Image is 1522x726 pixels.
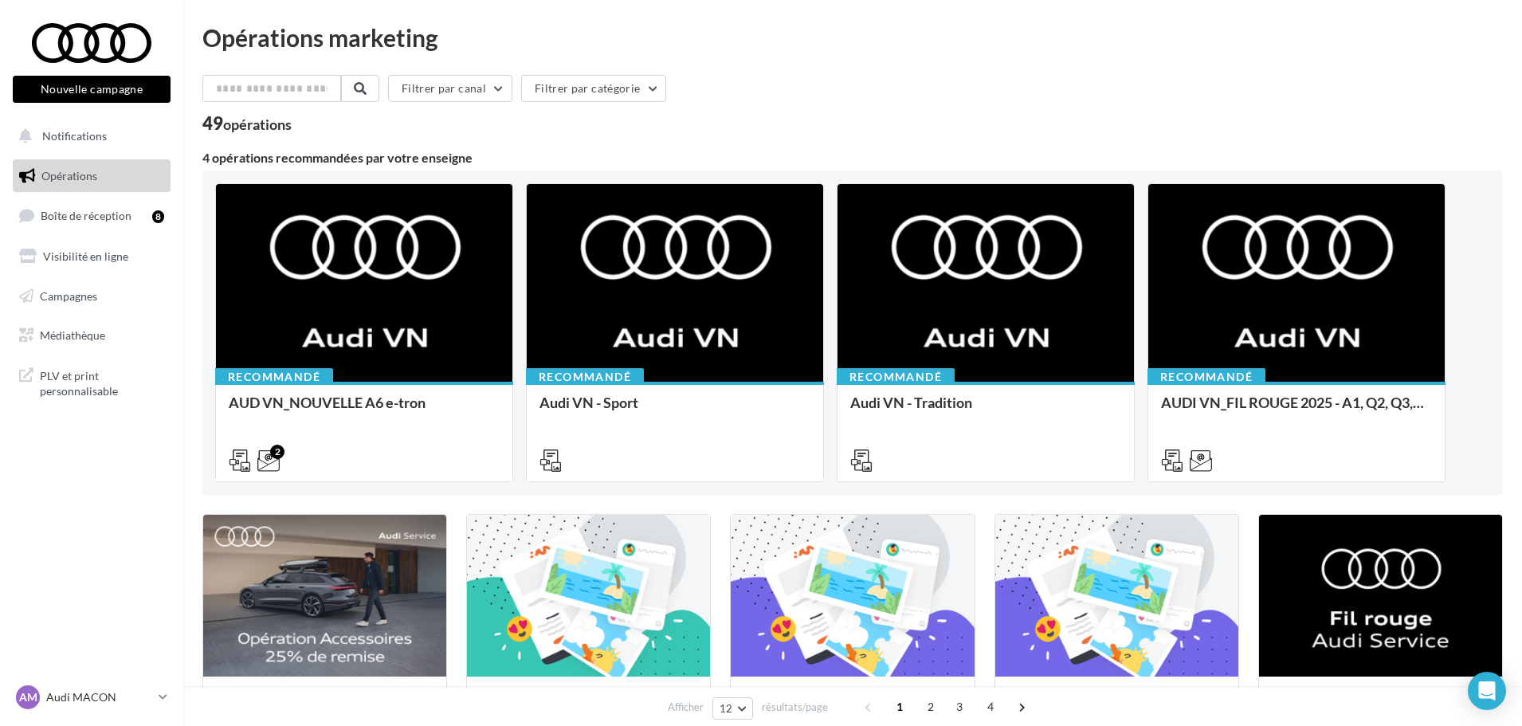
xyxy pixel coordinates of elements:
a: Campagnes [10,280,174,313]
span: Afficher [668,700,704,715]
a: Boîte de réception8 [10,198,174,233]
p: Audi MACON [46,689,152,705]
div: Audi VN - Tradition [850,394,1121,426]
button: Notifications [10,120,167,153]
a: PLV et print personnalisable [10,359,174,406]
span: 4 [978,694,1003,720]
div: 2 [270,445,284,459]
div: Recommandé [1147,368,1265,386]
span: résultats/page [762,700,828,715]
button: 12 [712,697,753,720]
div: AUDI VN_FIL ROUGE 2025 - A1, Q2, Q3, Q5 et Q4 e-tron [1161,394,1432,426]
div: Audi VN - Sport [539,394,810,426]
span: 1 [887,694,912,720]
a: Visibilité en ligne [10,240,174,273]
button: Filtrer par catégorie [521,75,666,102]
a: Opérations [10,159,174,193]
span: AM [19,689,37,705]
div: Recommandé [526,368,644,386]
span: Notifications [42,129,107,143]
button: Nouvelle campagne [13,76,171,103]
a: AM Audi MACON [13,682,171,712]
button: Filtrer par canal [388,75,512,102]
span: Opérations [41,169,97,182]
span: Campagnes [40,288,97,302]
div: AUD VN_NOUVELLE A6 e-tron [229,394,500,426]
span: Médiathèque [40,328,105,342]
span: 3 [947,694,972,720]
div: Recommandé [215,368,333,386]
span: Visibilité en ligne [43,249,128,263]
span: 12 [720,702,733,715]
a: Médiathèque [10,319,174,352]
div: 49 [202,115,292,132]
div: 4 opérations recommandées par votre enseigne [202,151,1503,164]
div: Open Intercom Messenger [1468,672,1506,710]
span: 2 [918,694,943,720]
div: Opérations marketing [202,26,1503,49]
div: 8 [152,210,164,223]
span: PLV et print personnalisable [40,365,164,399]
span: Boîte de réception [41,209,131,222]
div: opérations [223,117,292,131]
div: Recommandé [837,368,955,386]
